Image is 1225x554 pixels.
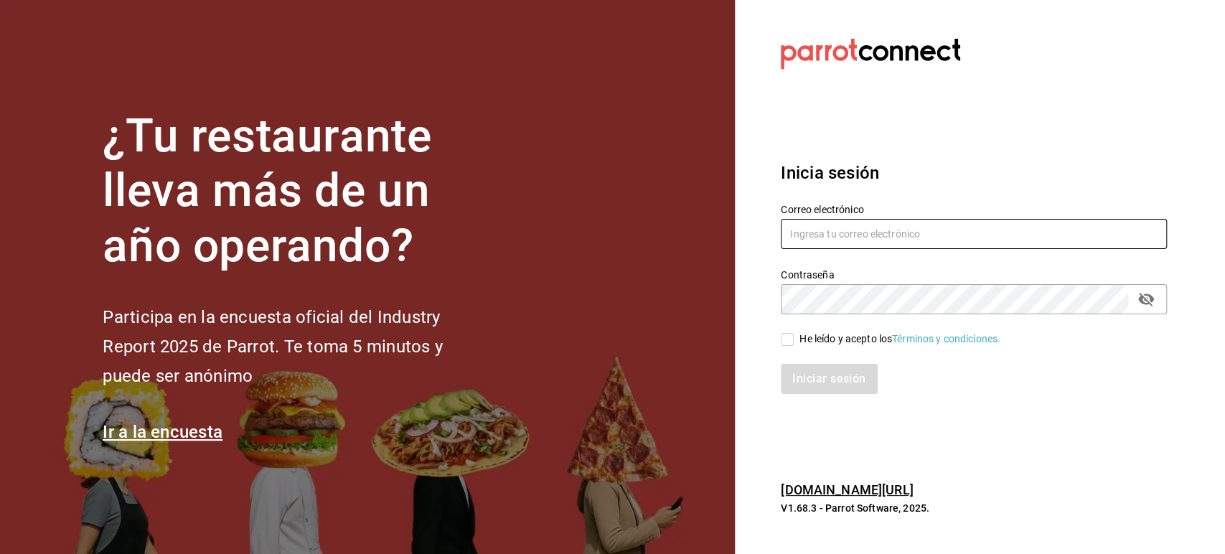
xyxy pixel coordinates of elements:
h2: Participa en la encuesta oficial del Industry Report 2025 de Parrot. Te toma 5 minutos y puede se... [103,303,490,390]
label: Correo electrónico [781,204,1167,214]
button: passwordField [1134,287,1158,311]
h1: ¿Tu restaurante lleva más de un año operando? [103,109,490,274]
p: V1.68.3 - Parrot Software, 2025. [781,501,1167,515]
h3: Inicia sesión [781,160,1167,186]
a: Términos y condiciones. [892,333,1000,344]
a: [DOMAIN_NAME][URL] [781,482,913,497]
label: Contraseña [781,269,1167,279]
input: Ingresa tu correo electrónico [781,219,1167,249]
a: Ir a la encuesta [103,422,222,442]
div: He leído y acepto los [799,332,1000,347]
